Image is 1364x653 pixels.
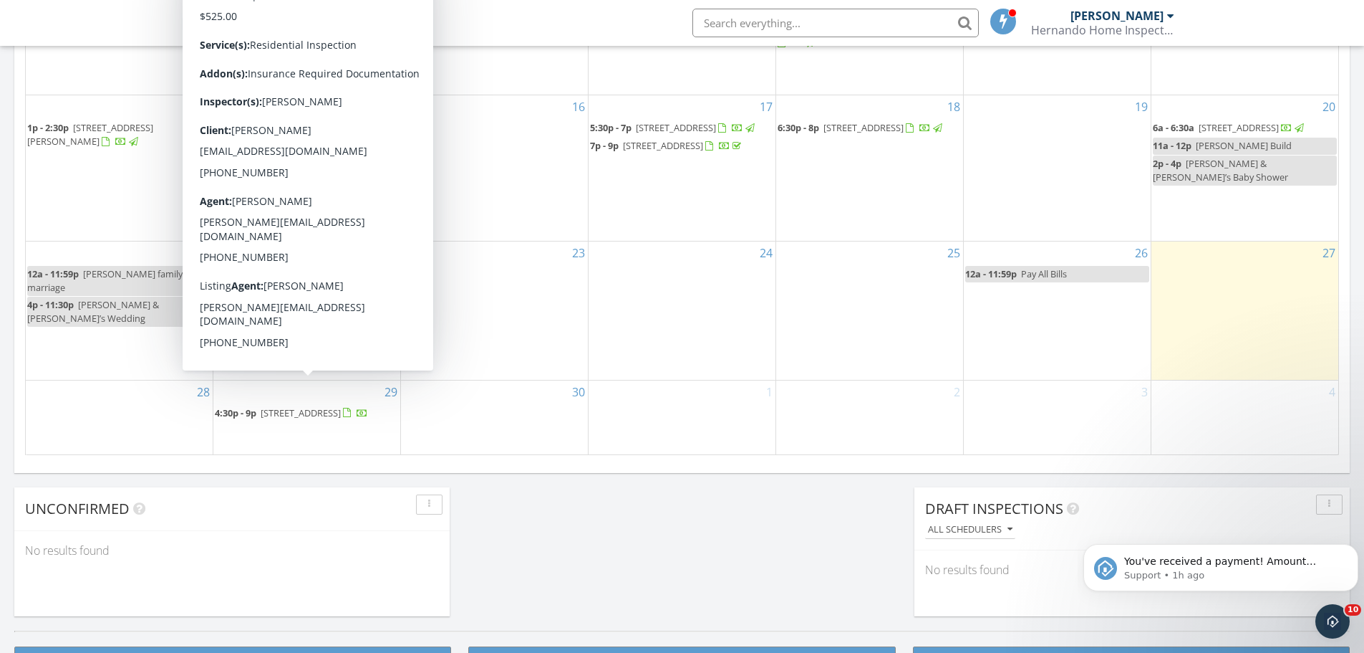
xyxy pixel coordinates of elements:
[590,139,744,152] a: 7p - 9p [STREET_ADDRESS]
[775,241,963,380] td: Go to September 25, 2025
[1132,95,1151,118] a: Go to September 19, 2025
[1151,95,1338,241] td: Go to September 20, 2025
[778,121,819,134] span: 6:30p - 8p
[590,139,619,152] span: 7p - 9p
[27,267,183,294] span: [PERSON_NAME] family marriage
[181,19,340,49] a: SPECTORA
[1153,139,1191,152] span: 11a - 12p
[47,55,263,68] p: Message from Support, sent 1h ago
[401,380,589,454] td: Go to September 30, 2025
[27,298,74,311] span: 4p - 11:30p
[14,531,450,570] div: No results found
[1078,514,1364,614] iframe: Intercom notifications message
[223,7,340,37] span: SPECTORA
[963,380,1151,454] td: Go to October 3, 2025
[382,95,400,118] a: Go to September 15, 2025
[1021,267,1067,280] span: Pay All Bills
[590,138,774,155] a: 7p - 9p [STREET_ADDRESS]
[944,95,963,118] a: Go to September 18, 2025
[1132,242,1151,264] a: Go to September 26, 2025
[1196,139,1292,152] span: [PERSON_NAME] Build
[944,242,963,264] a: Go to September 25, 2025
[963,241,1151,380] td: Go to September 26, 2025
[1153,157,1288,183] span: [PERSON_NAME] & [PERSON_NAME]’s Baby Shower
[215,406,256,419] span: 4:30p - 9p
[27,267,79,280] span: 12a - 11:59p
[382,381,400,404] a: Go to September 29, 2025
[778,120,962,137] a: 6:30p - 8p [STREET_ADDRESS]
[27,298,159,325] span: [PERSON_NAME] & [PERSON_NAME]’s Wedding
[25,499,130,518] span: Unconfirmed
[1151,241,1338,380] td: Go to September 27, 2025
[590,121,632,134] span: 5:30p - 7p
[1326,381,1338,404] a: Go to October 4, 2025
[382,242,400,264] a: Go to September 22, 2025
[194,242,213,264] a: Go to September 21, 2025
[636,121,716,134] span: [STREET_ADDRESS]
[26,241,213,380] td: Go to September 21, 2025
[569,242,588,264] a: Go to September 23, 2025
[914,550,1350,589] div: No results found
[589,380,776,454] td: Go to October 1, 2025
[194,381,213,404] a: Go to September 28, 2025
[963,95,1151,241] td: Go to September 19, 2025
[692,9,979,37] input: Search everything...
[401,241,589,380] td: Go to September 23, 2025
[1345,604,1361,616] span: 10
[26,95,213,241] td: Go to September 14, 2025
[215,406,368,419] a: 4:30p - 9p [STREET_ADDRESS]
[213,380,401,454] td: Go to September 29, 2025
[951,381,963,404] a: Go to October 2, 2025
[1153,121,1306,134] a: 6a - 6:30a [STREET_ADDRESS]
[1031,23,1174,37] div: Hernando Home Inspector
[1199,121,1279,134] span: [STREET_ADDRESS]
[928,525,1012,535] div: All schedulers
[623,139,703,152] span: [STREET_ADDRESS]
[778,9,922,49] a: 5:30p - 10:30p [STREET_ADDRESS][PERSON_NAME][PERSON_NAME]
[757,95,775,118] a: Go to September 17, 2025
[194,95,213,118] a: Go to September 14, 2025
[775,95,963,241] td: Go to September 18, 2025
[1070,9,1164,23] div: [PERSON_NAME]
[215,405,399,422] a: 4:30p - 9p [STREET_ADDRESS]
[569,95,588,118] a: Go to September 16, 2025
[47,42,256,196] span: You've received a payment! Amount $525.00 Fee $14.74 Net $510.26 Transaction # pi_3SBzg2K7snlDGpR...
[213,95,401,241] td: Go to September 15, 2025
[775,380,963,454] td: Go to October 2, 2025
[589,95,776,241] td: Go to September 17, 2025
[590,121,757,134] a: 5:30p - 7p [STREET_ADDRESS]
[823,121,904,134] span: [STREET_ADDRESS]
[1151,380,1338,454] td: Go to October 4, 2025
[181,7,213,39] img: The Best Home Inspection Software - Spectora
[27,121,69,134] span: 1p - 2:30p
[27,120,211,151] a: 1p - 2:30p [STREET_ADDRESS][PERSON_NAME]
[925,520,1015,540] button: All schedulers
[1153,157,1181,170] span: 2p - 4p
[589,241,776,380] td: Go to September 24, 2025
[965,267,1017,280] span: 12a - 11:59p
[1153,121,1194,134] span: 6a - 6:30a
[590,120,774,137] a: 5:30p - 7p [STREET_ADDRESS]
[27,121,153,148] span: [STREET_ADDRESS][PERSON_NAME]
[1320,242,1338,264] a: Go to September 27, 2025
[27,121,153,148] a: 1p - 2:30p [STREET_ADDRESS][PERSON_NAME]
[1138,381,1151,404] a: Go to October 3, 2025
[1320,95,1338,118] a: Go to September 20, 2025
[1153,120,1337,137] a: 6a - 6:30a [STREET_ADDRESS]
[401,95,589,241] td: Go to September 16, 2025
[569,381,588,404] a: Go to September 30, 2025
[925,499,1063,518] span: Draft Inspections
[1315,604,1350,639] iframe: Intercom live chat
[26,380,213,454] td: Go to September 28, 2025
[763,381,775,404] a: Go to October 1, 2025
[778,121,944,134] a: 6:30p - 8p [STREET_ADDRESS]
[757,242,775,264] a: Go to September 24, 2025
[213,241,401,380] td: Go to September 22, 2025
[261,406,341,419] span: [STREET_ADDRESS]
